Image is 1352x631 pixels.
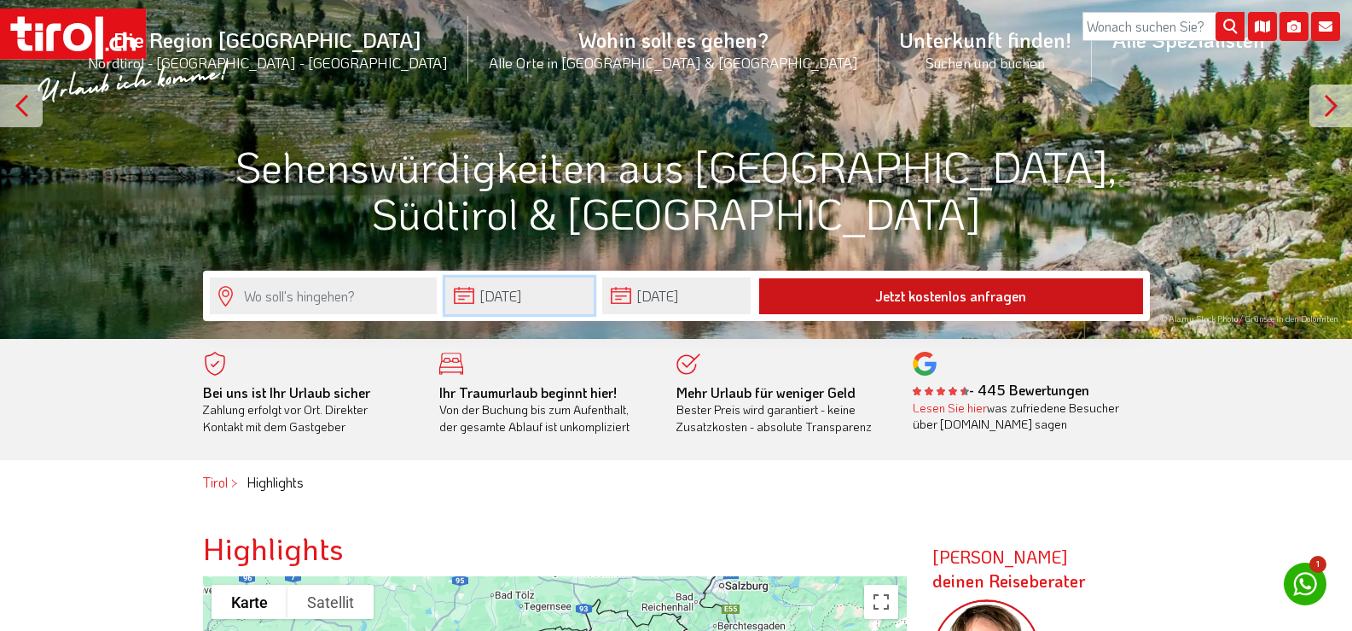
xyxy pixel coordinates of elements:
strong: [PERSON_NAME] [932,546,1086,592]
a: Unterkunft finden!Suchen und buchen [879,8,1092,91]
span: deinen Reiseberater [932,570,1086,592]
div: Zahlung erfolgt vor Ort. Direkter Kontakt mit dem Gastgeber [203,384,415,435]
div: Bester Preis wird garantiert - keine Zusatzkosten - absolute Transparenz [676,384,888,435]
input: Wonach suchen Sie? [1082,12,1245,41]
a: 1 [1284,563,1326,605]
h2: Highlights [203,531,907,565]
button: Jetzt kostenlos anfragen [759,278,1143,314]
i: Karte öffnen [1248,12,1277,41]
a: Die Region [GEOGRAPHIC_DATA]Nordtirol - [GEOGRAPHIC_DATA] - [GEOGRAPHIC_DATA] [67,8,468,91]
b: - 445 Bewertungen [913,381,1089,399]
b: Mehr Urlaub für weniger Geld [676,383,856,401]
a: Tirol [203,473,228,491]
div: Von der Buchung bis zum Aufenthalt, der gesamte Ablauf ist unkompliziert [439,384,651,435]
a: Alle Spezialisten [1092,8,1285,72]
a: Wohin soll es gehen?Alle Orte in [GEOGRAPHIC_DATA] & [GEOGRAPHIC_DATA] [468,8,879,91]
input: Wo soll's hingehen? [210,278,437,314]
b: Bei uns ist Ihr Urlaub sicher [203,383,370,401]
div: was zufriedene Besucher über [DOMAIN_NAME] sagen [913,400,1124,433]
small: Suchen und buchen [899,53,1071,72]
h1: Sehenswürdigkeiten aus [GEOGRAPHIC_DATA], Südtirol & [GEOGRAPHIC_DATA] [203,143,1150,237]
b: Ihr Traumurlaub beginnt hier! [439,383,617,401]
input: Anreise [445,278,594,314]
small: Alle Orte in [GEOGRAPHIC_DATA] & [GEOGRAPHIC_DATA] [489,53,858,72]
button: Vollbildansicht ein/aus [864,585,898,619]
button: Stadtplan anzeigen [212,585,287,619]
a: Lesen Sie hier [913,400,987,416]
i: Fotogalerie [1279,12,1308,41]
small: Nordtirol - [GEOGRAPHIC_DATA] - [GEOGRAPHIC_DATA] [88,53,448,72]
i: Kontakt [1311,12,1340,41]
span: 1 [1309,556,1326,573]
em: Highlights [247,473,304,491]
input: Abreise [602,278,751,314]
button: Satellitenbilder anzeigen [287,585,374,619]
